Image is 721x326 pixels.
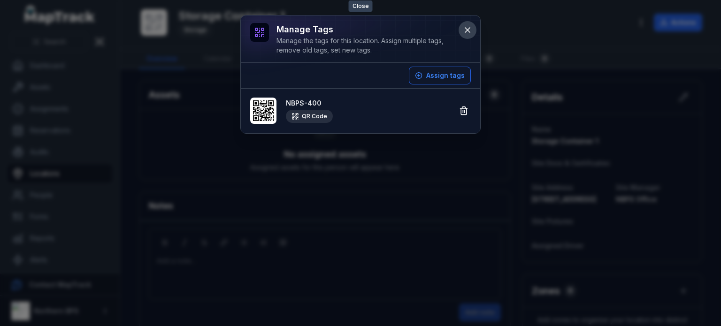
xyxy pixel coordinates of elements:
[409,67,471,84] button: Assign tags
[286,99,451,108] strong: NBPS-400
[286,110,333,123] div: QR Code
[276,23,456,36] h3: Manage tags
[349,0,373,12] span: Close
[276,36,456,55] div: Manage the tags for this location. Assign multiple tags, remove old tags, set new tags.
